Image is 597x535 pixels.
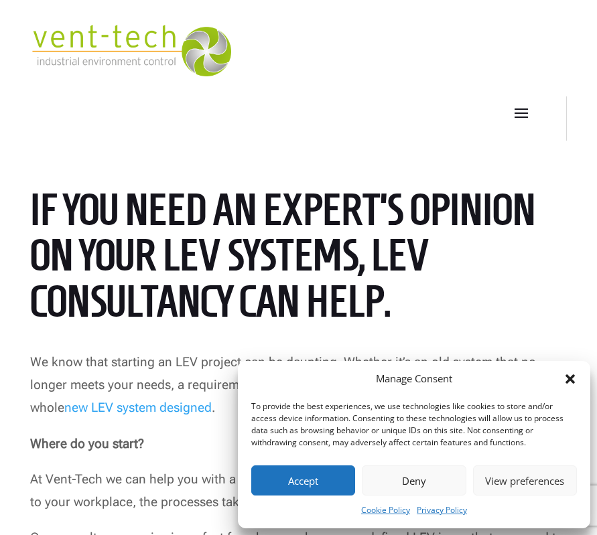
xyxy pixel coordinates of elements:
[251,400,576,449] div: To provide the best experiences, we use technologies like cookies to store and/or access device i...
[30,351,568,433] p: We know that starting an LEV project can be daunting. Whether it’s an old system that no longer m...
[30,436,144,451] strong: Where do you start?
[64,400,212,415] a: new LEV system designed
[362,465,466,495] button: Deny
[473,465,577,495] button: View preferences
[251,465,355,495] button: Accept
[361,502,410,518] a: Cookie Policy
[30,468,568,526] p: At Vent-Tech we can help you with a focused project to give you LEV systems perfectly suited to y...
[30,25,231,76] img: 2023-09-27T08_35_16.549ZVENT-TECH---Clear-background
[417,502,467,518] a: Privacy Policy
[563,372,577,386] div: Close dialog
[30,187,568,331] h2: If you need an expert’s opinion on your LEV systems, LEV Consultancy can help.
[376,371,452,387] div: Manage Consent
